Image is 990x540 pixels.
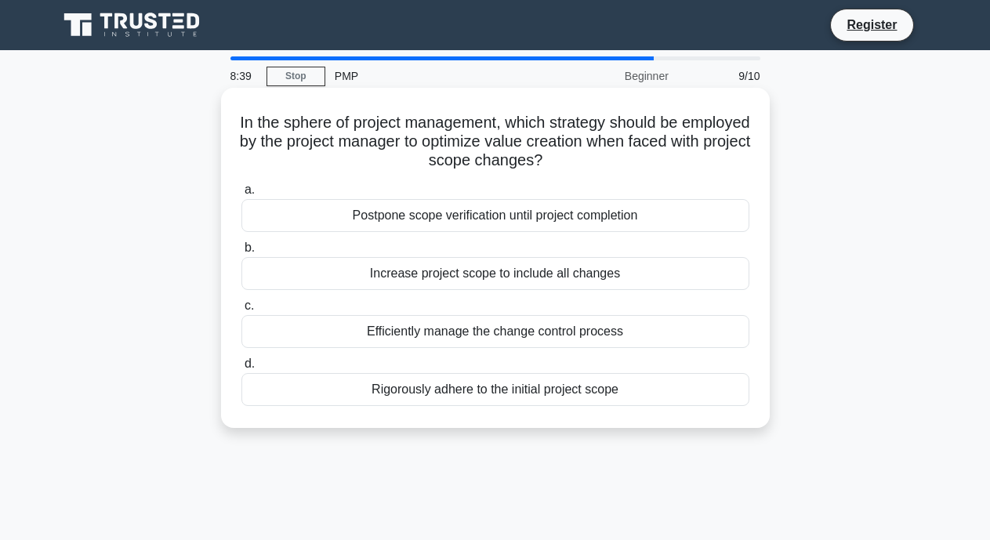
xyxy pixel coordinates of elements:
[241,373,749,406] div: Rigorously adhere to the initial project scope
[245,241,255,254] span: b.
[837,15,906,34] a: Register
[245,357,255,370] span: d.
[221,60,267,92] div: 8:39
[241,257,749,290] div: Increase project scope to include all changes
[240,113,751,171] h5: In the sphere of project management, which strategy should be employed by the project manager to ...
[241,199,749,232] div: Postpone scope verification until project completion
[245,183,255,196] span: a.
[241,315,749,348] div: Efficiently manage the change control process
[267,67,325,86] a: Stop
[541,60,678,92] div: Beginner
[325,60,541,92] div: PMP
[245,299,254,312] span: c.
[678,60,770,92] div: 9/10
